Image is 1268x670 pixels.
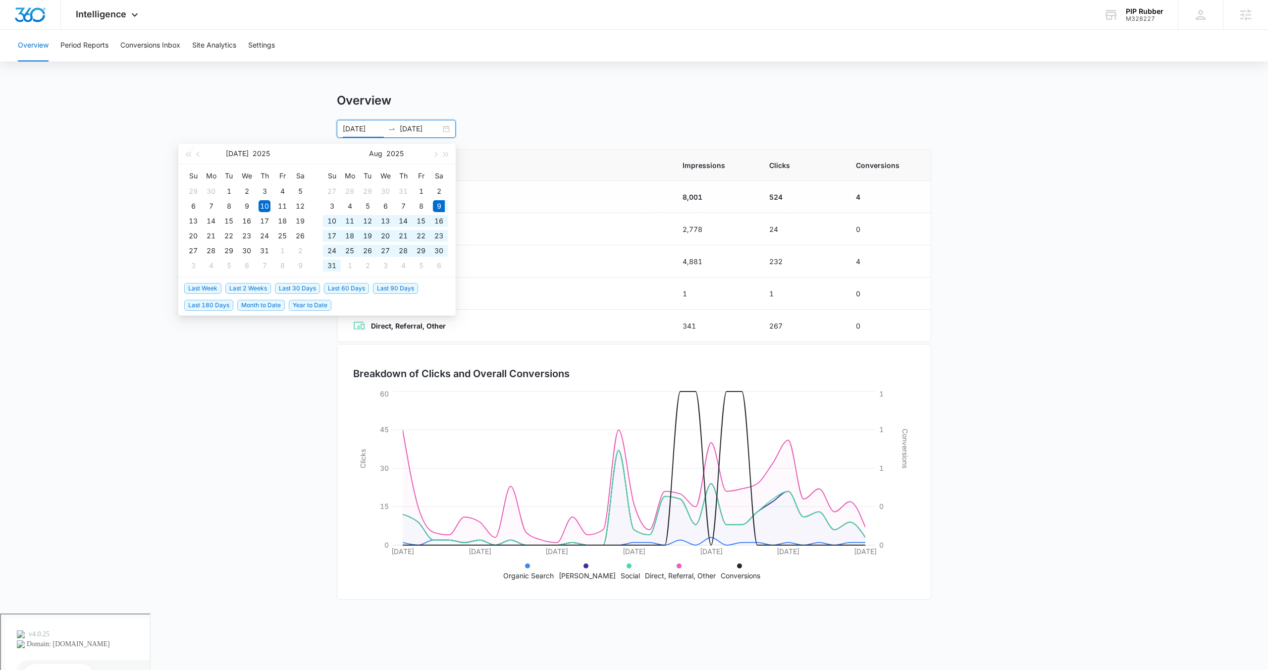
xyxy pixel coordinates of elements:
td: 4 [844,245,931,278]
th: Mo [341,168,359,184]
tspan: 15 [380,502,389,510]
td: 2025-08-22 [412,228,430,243]
div: 19 [362,230,373,242]
img: tab_keywords_by_traffic_grey.svg [99,57,106,65]
th: Fr [273,168,291,184]
td: 2025-08-26 [359,243,376,258]
div: 4 [205,260,217,272]
span: Intelligence [76,9,126,19]
td: 2025-07-17 [256,214,273,228]
p: Social [621,570,640,581]
td: 2025-07-14 [202,214,220,228]
button: Conversions Inbox [120,30,180,61]
span: Last Week [184,283,221,294]
td: 341 [671,310,757,342]
td: 2025-07-28 [202,243,220,258]
td: 2025-07-25 [273,228,291,243]
td: 2025-07-19 [291,214,309,228]
div: 22 [223,230,235,242]
td: 2025-08-16 [430,214,448,228]
td: 2025-08-27 [376,243,394,258]
div: 3 [259,185,270,197]
td: 2025-09-03 [376,258,394,273]
tspan: 1 [879,425,884,434]
td: 2025-08-03 [323,199,341,214]
button: Site Analytics [192,30,236,61]
div: 14 [397,215,409,227]
td: 4 [844,181,931,213]
td: 2025-07-29 [359,184,376,199]
div: 26 [362,245,373,257]
div: 8 [276,260,288,272]
div: Domain: [DOMAIN_NAME] [26,26,109,34]
div: 1 [223,185,235,197]
p: [PERSON_NAME] [559,570,616,581]
div: 15 [223,215,235,227]
span: to [388,125,396,133]
th: Tu [220,168,238,184]
div: 23 [241,230,253,242]
div: 25 [344,245,356,257]
div: 5 [223,260,235,272]
div: 25 [276,230,288,242]
span: swap-right [388,125,396,133]
div: 8 [415,200,427,212]
div: 1 [344,260,356,272]
tspan: [DATE] [777,547,799,556]
input: Start date [343,123,384,134]
img: website_grey.svg [16,26,24,34]
button: [DATE] [226,144,249,164]
td: 2025-08-10 [323,214,341,228]
tspan: 30 [380,464,389,472]
td: 2025-07-03 [256,184,273,199]
div: 30 [379,185,391,197]
td: 2025-07-01 [220,184,238,199]
div: 24 [326,245,338,257]
div: 6 [379,200,391,212]
div: 15 [415,215,427,227]
div: 21 [397,230,409,242]
div: 29 [415,245,427,257]
div: 2 [433,185,445,197]
td: 2025-07-02 [238,184,256,199]
td: 2025-08-29 [412,243,430,258]
tspan: 0 [879,541,884,549]
td: 2025-09-05 [412,258,430,273]
td: 2025-07-26 [291,228,309,243]
td: 8,001 [671,181,757,213]
p: Conversions [721,570,760,581]
div: 5 [415,260,427,272]
td: 2025-07-08 [220,199,238,214]
td: 2025-08-07 [256,258,273,273]
td: 2025-07-10 [256,199,273,214]
td: 2025-08-06 [238,258,256,273]
span: Last 60 Days [324,283,369,294]
td: 2025-07-21 [202,228,220,243]
div: 14 [205,215,217,227]
td: 0 [844,310,931,342]
td: 2025-08-20 [376,228,394,243]
tspan: [DATE] [700,547,723,556]
td: 2025-08-11 [341,214,359,228]
div: 27 [379,245,391,257]
div: 3 [379,260,391,272]
div: 5 [294,185,306,197]
td: 2025-08-19 [359,228,376,243]
td: 2025-07-22 [220,228,238,243]
div: 16 [241,215,253,227]
div: 29 [187,185,199,197]
div: 17 [259,215,270,227]
td: 2025-08-12 [359,214,376,228]
th: Sa [291,168,309,184]
div: 5 [362,200,373,212]
div: account name [1126,7,1163,15]
td: 2025-09-02 [359,258,376,273]
td: 2025-07-28 [341,184,359,199]
div: 18 [344,230,356,242]
div: 13 [379,215,391,227]
td: 4,881 [671,245,757,278]
button: 2025 [386,144,404,164]
span: Channel [353,160,659,170]
div: 11 [344,215,356,227]
img: tab_domain_overview_orange.svg [27,57,35,65]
